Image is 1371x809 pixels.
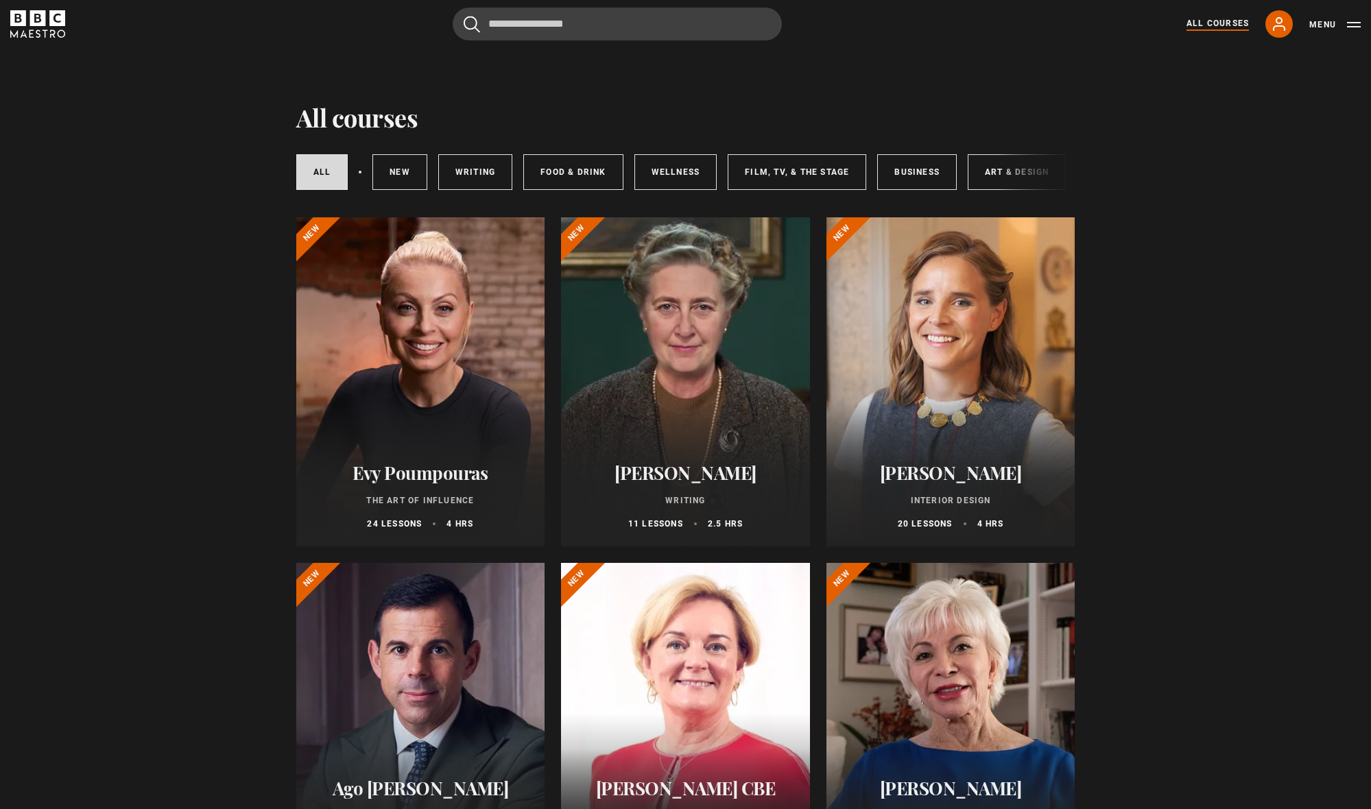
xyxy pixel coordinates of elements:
[367,518,422,530] p: 24 lessons
[826,217,1075,546] a: [PERSON_NAME] Interior Design 20 lessons 4 hrs New
[10,10,65,38] svg: BBC Maestro
[296,154,348,190] a: All
[313,462,529,483] h2: Evy Poumpouras
[372,154,427,190] a: New
[898,518,953,530] p: 20 lessons
[453,8,782,40] input: Search
[977,518,1004,530] p: 4 hrs
[561,217,810,546] a: [PERSON_NAME] Writing 11 lessons 2.5 hrs New
[313,494,529,507] p: The Art of Influence
[296,103,418,132] h1: All courses
[1309,18,1361,32] button: Toggle navigation
[634,154,717,190] a: Wellness
[577,462,794,483] h2: [PERSON_NAME]
[577,777,794,799] h2: [PERSON_NAME] CBE
[843,462,1059,483] h2: [PERSON_NAME]
[843,777,1059,799] h2: [PERSON_NAME]
[446,518,473,530] p: 4 hrs
[708,518,743,530] p: 2.5 hrs
[628,518,683,530] p: 11 lessons
[1187,17,1249,31] a: All Courses
[313,777,529,799] h2: Ago [PERSON_NAME]
[843,494,1059,507] p: Interior Design
[523,154,623,190] a: Food & Drink
[296,217,545,546] a: Evy Poumpouras The Art of Influence 24 lessons 4 hrs New
[877,154,957,190] a: Business
[577,494,794,507] p: Writing
[728,154,866,190] a: Film, TV, & The Stage
[438,154,512,190] a: Writing
[968,154,1066,190] a: Art & Design
[464,16,480,33] button: Submit the search query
